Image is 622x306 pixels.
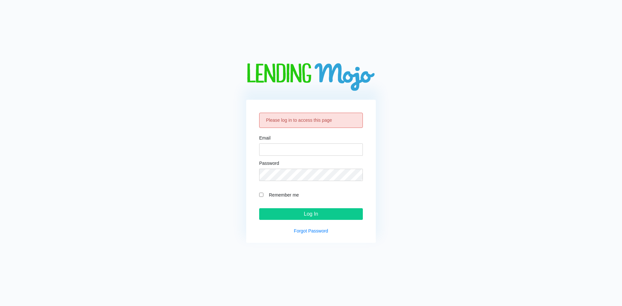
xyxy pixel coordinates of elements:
div: Please log in to access this page [259,113,363,128]
label: Password [259,161,279,165]
input: Log In [259,208,363,220]
a: Forgot Password [294,228,328,233]
label: Remember me [266,191,363,198]
label: Email [259,136,271,140]
img: logo-big.png [246,63,376,92]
